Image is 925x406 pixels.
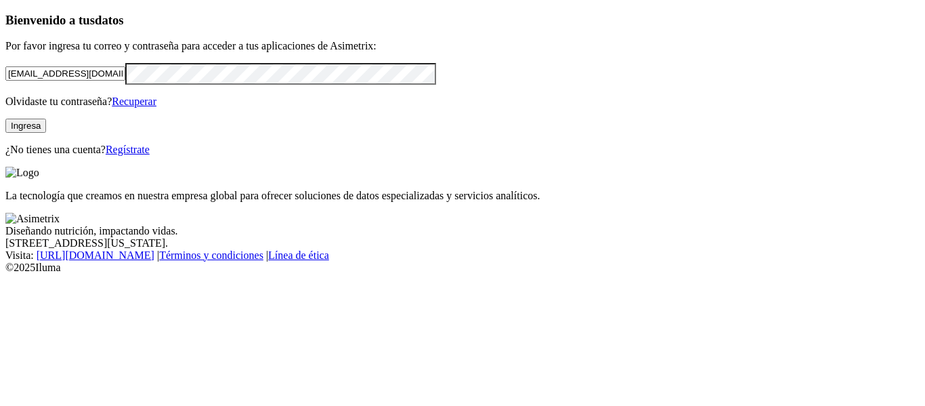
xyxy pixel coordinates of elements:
p: Olvidaste tu contraseña? [5,96,920,108]
div: [STREET_ADDRESS][US_STATE]. [5,237,920,249]
span: datos [95,13,124,27]
p: La tecnología que creamos en nuestra empresa global para ofrecer soluciones de datos especializad... [5,190,920,202]
div: Diseñando nutrición, impactando vidas. [5,225,920,237]
div: © 2025 Iluma [5,262,920,274]
a: Regístrate [106,144,150,155]
div: Visita : | | [5,249,920,262]
img: Logo [5,167,39,179]
a: Recuperar [112,96,156,107]
img: Asimetrix [5,213,60,225]
button: Ingresa [5,119,46,133]
p: Por favor ingresa tu correo y contraseña para acceder a tus aplicaciones de Asimetrix: [5,40,920,52]
a: Línea de ética [268,249,329,261]
p: ¿No tienes una cuenta? [5,144,920,156]
a: [URL][DOMAIN_NAME] [37,249,154,261]
h3: Bienvenido a tus [5,13,920,28]
a: Términos y condiciones [159,249,263,261]
input: Tu correo [5,66,125,81]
